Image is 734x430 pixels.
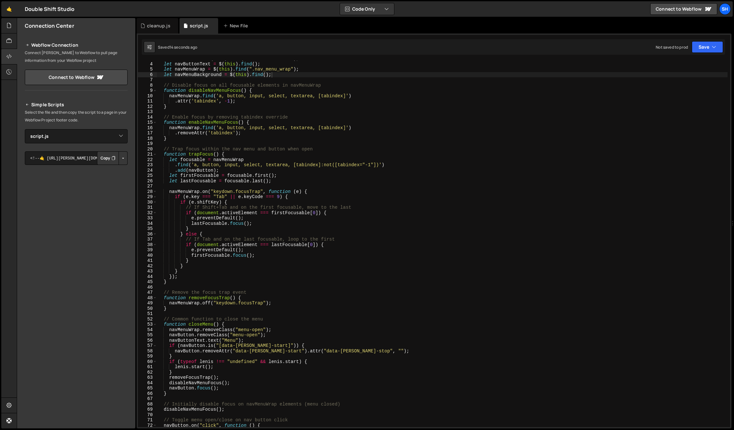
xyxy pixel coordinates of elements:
div: 20 [138,147,157,152]
div: 43 [138,269,157,274]
div: 15 [138,120,157,125]
div: 33 [138,215,157,221]
div: 62 [138,370,157,375]
div: 59 [138,354,157,359]
p: Select the file and then copy the script to a page in your Webflow Project footer code. [25,109,128,124]
div: 69 [138,407,157,412]
div: 54 [138,327,157,333]
div: 5 [138,67,157,72]
div: script.js [190,23,208,29]
div: 64 [138,380,157,386]
div: 39 [138,247,157,253]
div: 67 [138,396,157,402]
div: 37 [138,237,157,242]
a: Sh [719,3,731,15]
div: Not saved to prod [656,44,688,50]
div: 29 [138,194,157,200]
div: 55 [138,332,157,338]
div: Double Shift Studio [25,5,74,13]
div: 56 [138,338,157,343]
div: Saved [158,44,197,50]
div: 40 [138,253,157,258]
div: 23 [138,162,157,168]
div: 52 [138,317,157,322]
div: 27 [138,184,157,189]
div: 28 [138,189,157,195]
h2: Connection Center [25,22,74,29]
div: 51 [138,311,157,317]
div: 4 [138,62,157,67]
button: Save [692,41,723,53]
div: 24 [138,168,157,173]
div: 11 [138,99,157,104]
div: 46 [138,285,157,290]
div: 16 [138,125,157,131]
div: 50 [138,306,157,311]
a: Connect to Webflow [25,70,128,85]
div: 63 [138,375,157,380]
h2: Webflow Connection [25,41,128,49]
p: Connect [PERSON_NAME] to Webflow to pull page information from your Webflow project [25,49,128,64]
div: 48 [138,295,157,301]
div: 8 [138,83,157,88]
div: 36 [138,232,157,237]
div: cleanup.js [147,23,170,29]
div: 9 [138,88,157,93]
a: 🤙 [1,1,17,17]
div: 21 [138,152,157,157]
div: 13 [138,109,157,115]
div: 60 [138,359,157,365]
div: 45 [138,279,157,285]
div: 68 [138,402,157,407]
div: 14 [138,115,157,120]
div: 58 [138,349,157,354]
div: 38 [138,242,157,248]
div: 47 [138,290,157,295]
div: 26 [138,178,157,184]
div: 32 [138,210,157,216]
div: 35 [138,226,157,232]
div: New File [223,23,250,29]
div: 14 seconds ago [169,44,197,50]
div: 61 [138,364,157,370]
div: 71 [138,417,157,423]
iframe: YouTube video player [25,238,128,296]
div: 41 [138,258,157,263]
div: 66 [138,391,157,397]
div: 7 [138,77,157,83]
button: Copy [97,151,119,165]
div: 42 [138,263,157,269]
div: 44 [138,274,157,280]
div: 12 [138,104,157,110]
div: 34 [138,221,157,226]
div: 49 [138,301,157,306]
div: 70 [138,412,157,418]
div: 22 [138,157,157,163]
div: 6 [138,72,157,78]
div: 57 [138,343,157,349]
iframe: YouTube video player [25,176,128,234]
div: 10 [138,93,157,99]
div: 19 [138,141,157,147]
textarea: <!--🤙 [URL][PERSON_NAME][DOMAIN_NAME]> <script>document.addEventListener("DOMContentLoaded", func... [25,151,128,165]
div: 31 [138,205,157,210]
div: 53 [138,322,157,327]
a: Connect to Webflow [650,3,717,15]
button: Code Only [340,3,394,15]
div: 17 [138,130,157,136]
div: 18 [138,136,157,141]
h2: Simple Scripts [25,101,128,109]
div: 25 [138,173,157,178]
div: 30 [138,200,157,205]
div: 65 [138,386,157,391]
div: 72 [138,423,157,428]
div: Button group with nested dropdown [97,151,128,165]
